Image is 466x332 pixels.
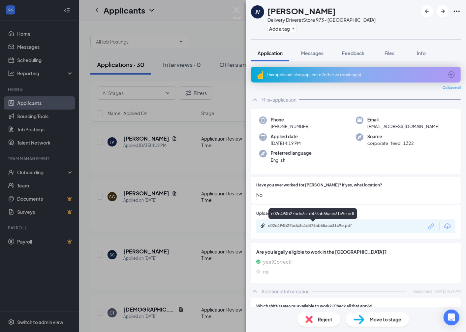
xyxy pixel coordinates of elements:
button: PlusAdd a tag [267,25,297,32]
svg: Link [427,222,436,231]
span: corporate_feed_1322 [367,140,414,147]
span: Feedback [342,50,364,56]
button: ArrowRight [437,5,449,17]
div: Delivery Driver at Store 973 - [GEOGRAPHIC_DATA] [267,17,376,23]
span: Messages [301,50,324,56]
span: [DATE] 4:19 PM [271,140,301,147]
span: [PHONE_NUMBER] [271,123,310,130]
span: English [271,157,312,163]
svg: Plus [291,27,295,31]
svg: ChevronUp [251,287,259,295]
span: Upload Resume [256,211,286,217]
svg: ArrowLeftNew [423,7,431,15]
span: Submitted: [414,288,433,294]
span: Phone [271,116,310,123]
span: Applied date [271,133,301,140]
div: e02e494b27bdc3c1d473ab65ace31c9e.pdf [268,208,357,219]
div: This applicant also applied to 2 other job posting(s) [267,72,444,78]
div: e02e494b27bdc3c1d473ab65ace31c9e.pdf [268,223,360,228]
span: Which shift(s) are you available to work? (Check all that apply) [256,303,372,310]
span: yes (Correct) [263,258,292,265]
span: Preferred language [271,150,312,156]
span: no [263,268,269,275]
span: Have you ever worked for [PERSON_NAME]? If yes, what location? [256,182,382,188]
span: Files [385,50,394,56]
span: [DATE] 4:19 PM [435,288,461,294]
h1: [PERSON_NAME] [267,5,336,17]
a: Paperclipe02e494b27bdc3c1d473ab65ace31c9e.pdf [260,223,367,229]
span: Source [367,133,414,140]
svg: Download [444,222,451,230]
svg: Ellipses [453,7,461,15]
button: ArrowLeftNew [421,5,433,17]
svg: ArrowRight [439,7,447,15]
span: Email [367,116,440,123]
span: Are you legally eligible to work in the [GEOGRAPHIC_DATA]? [256,248,455,255]
div: Additional Information [262,288,310,295]
span: No [256,191,455,198]
div: JV [255,9,260,15]
svg: ChevronUp [251,96,259,104]
span: Collapse all [443,85,461,90]
span: Application [258,50,283,56]
svg: Paperclip [260,223,265,228]
span: [EMAIL_ADDRESS][DOMAIN_NAME] [367,123,440,130]
span: Info [417,50,426,56]
span: Reject [318,316,332,323]
span: Move to stage [370,316,401,323]
div: Open Intercom Messenger [444,310,459,325]
svg: ArrowCircle [448,71,455,79]
div: Mini-application [262,96,296,103]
